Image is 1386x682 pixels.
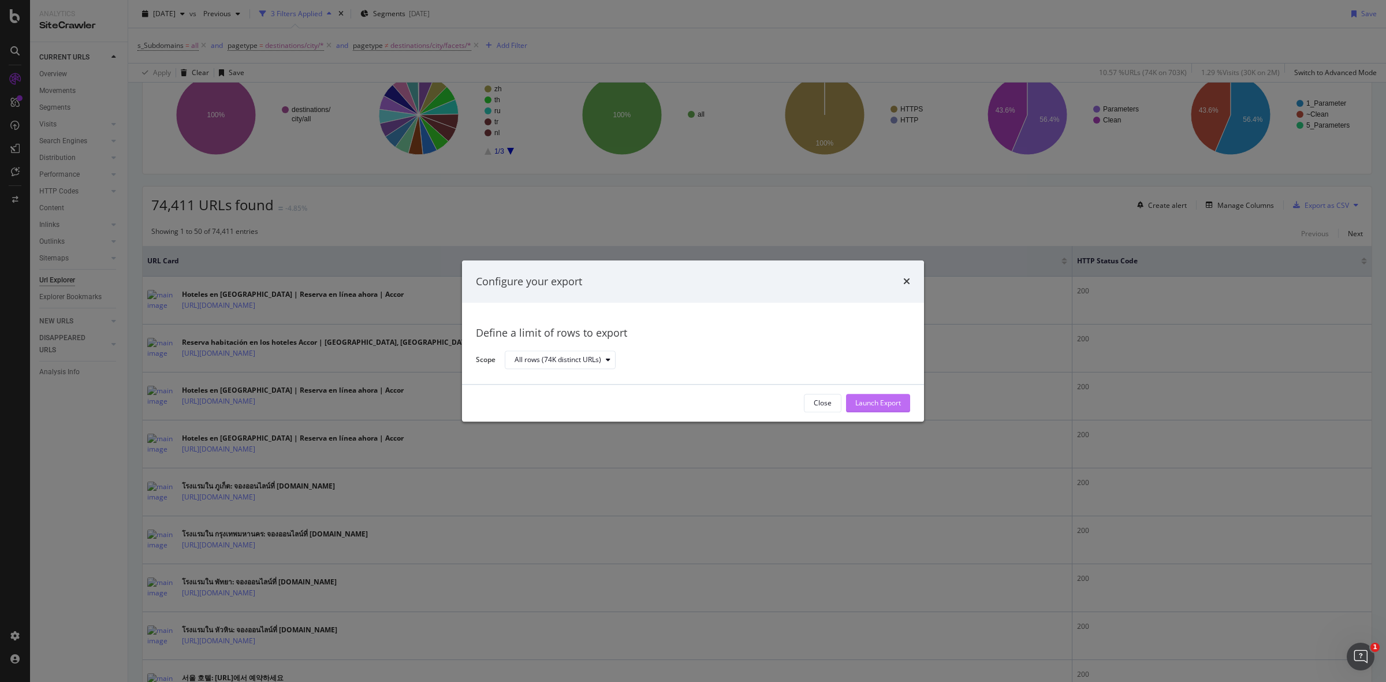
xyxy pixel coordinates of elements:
div: modal [462,260,924,422]
div: times [903,274,910,289]
button: Close [804,394,841,412]
div: Close [814,398,832,408]
label: Scope [476,355,495,367]
div: Define a limit of rows to export [476,326,910,341]
div: Launch Export [855,398,901,408]
div: Configure your export [476,274,582,289]
div: All rows (74K distinct URLs) [515,357,601,364]
iframe: Intercom live chat [1347,643,1374,670]
button: Launch Export [846,394,910,412]
span: 1 [1370,643,1380,652]
button: All rows (74K distinct URLs) [505,351,616,370]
